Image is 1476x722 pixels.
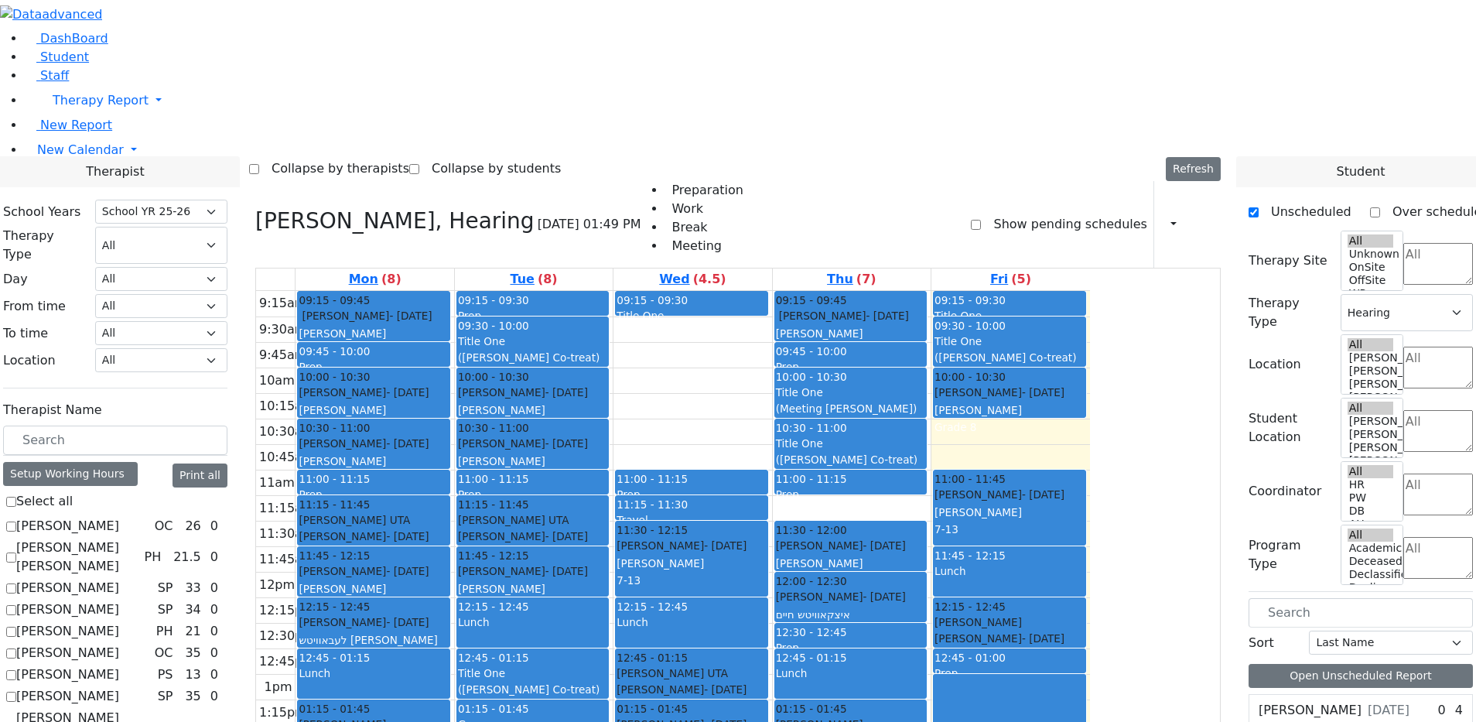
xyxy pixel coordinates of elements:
[3,297,66,316] label: From time
[665,218,743,237] li: Break
[25,135,1476,166] a: New Calendar
[1198,211,1205,238] div: Setup
[934,522,1085,537] div: 7-13
[25,68,69,83] a: Staff
[704,683,747,696] span: - [DATE]
[16,622,119,641] label: [PERSON_NAME]
[346,269,405,290] a: September 29, 2025
[299,529,448,544] div: [PERSON_NAME]
[1403,537,1473,579] textarea: Search
[3,462,138,486] div: Setup Working Hours
[16,579,119,597] label: [PERSON_NAME]
[1348,465,1393,478] option: All
[256,525,318,543] div: 11:30am
[256,703,310,722] div: 1:15pm
[1348,428,1393,441] option: [PERSON_NAME] 4
[299,345,370,358] span: 09:45 - 10:00
[1348,529,1393,542] option: All
[617,701,688,717] span: 01:15 - 01:45
[776,589,925,604] div: [PERSON_NAME]
[299,512,410,528] span: [PERSON_NAME] UTA
[617,614,766,630] div: Lunch
[1452,701,1466,720] div: 4
[149,644,179,662] div: OC
[16,539,138,576] label: [PERSON_NAME] [PERSON_NAME]
[16,687,119,706] label: [PERSON_NAME]
[256,652,318,671] div: 12:45pm
[299,652,370,664] span: 12:45 - 01:15
[256,294,309,313] div: 9:15am
[3,401,102,419] label: Therapist Name
[299,326,448,341] div: [PERSON_NAME]
[458,682,607,697] div: ([PERSON_NAME] Co-treat)
[934,487,1085,502] div: [PERSON_NAME]
[1011,270,1031,289] label: (5)
[299,293,370,308] span: 09:15 - 09:45
[256,499,318,518] div: 11:15am
[299,453,448,469] div: [PERSON_NAME]
[3,227,86,264] label: Therapy Type
[458,614,607,630] div: Lunch
[256,397,318,416] div: 10:15am
[934,614,1022,630] span: [PERSON_NAME]
[617,487,766,502] div: Prep
[617,573,766,588] div: 7-13
[207,644,221,662] div: 0
[856,270,876,289] label: (7)
[934,652,1006,664] span: 12:45 - 01:00
[16,517,119,536] label: [PERSON_NAME]
[934,563,1085,579] div: Lunch
[934,631,1085,646] div: [PERSON_NAME]
[776,701,847,717] span: 01:15 - 01:45
[1348,287,1393,300] option: WP
[776,473,847,485] span: 11:00 - 11:15
[704,539,747,552] span: - [DATE]
[934,549,1006,562] span: 11:45 - 12:15
[776,556,925,571] div: [PERSON_NAME]
[617,324,766,340] div: ([PERSON_NAME] Co-treat)
[182,666,203,684] div: 13
[299,359,448,375] div: Prep
[207,548,221,566] div: 0
[299,614,448,630] div: [PERSON_NAME]
[207,579,221,597] div: 0
[538,215,641,234] span: [DATE] 01:49 PM
[458,548,529,563] span: 11:45 - 12:15
[656,269,729,290] a: October 1, 2025
[37,142,124,157] span: New Calendar
[458,420,529,436] span: 10:30 - 11:00
[1259,701,1362,720] label: [PERSON_NAME]
[1348,441,1393,454] option: [PERSON_NAME] 3
[776,308,925,323] div: [PERSON_NAME]
[458,385,607,400] div: [PERSON_NAME]
[207,622,221,641] div: 0
[866,310,909,322] span: - [DATE]
[381,270,401,289] label: (8)
[419,156,561,181] label: Collapse by students
[40,118,112,132] span: New Report
[261,678,296,696] div: 1pm
[173,464,227,488] button: Print all
[152,579,179,597] div: SP
[458,473,529,485] span: 11:00 - 11:15
[386,437,429,450] span: - [DATE]
[25,31,108,46] a: DashBoard
[40,68,69,83] span: Staff
[299,369,370,385] span: 10:00 - 10:30
[934,334,1085,349] div: Title One
[776,422,847,434] span: 10:30 - 11:00
[256,346,309,364] div: 9:45am
[545,530,588,542] span: - [DATE]
[16,666,119,684] label: [PERSON_NAME]
[776,385,925,400] div: Title One
[299,308,448,323] div: [PERSON_NAME]
[86,163,144,181] span: Therapist
[1211,212,1221,237] div: Delete
[207,517,221,536] div: 0
[1022,488,1064,501] span: - [DATE]
[1249,536,1331,573] label: Program Type
[1249,294,1331,331] label: Therapy Type
[458,294,529,306] span: 09:15 - 09:30
[1249,409,1331,447] label: Student Location
[256,576,298,594] div: 12pm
